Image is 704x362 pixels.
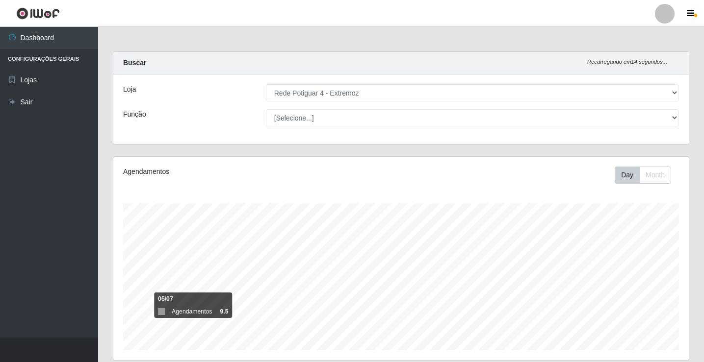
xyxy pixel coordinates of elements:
[587,59,667,65] i: Recarregando em 14 segundos...
[123,167,346,177] div: Agendamentos
[123,59,146,67] strong: Buscar
[615,167,640,184] button: Day
[615,167,679,184] div: Toolbar with button groups
[615,167,671,184] div: First group
[123,109,146,120] label: Função
[16,7,60,20] img: CoreUI Logo
[123,84,136,95] label: Loja
[639,167,671,184] button: Month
